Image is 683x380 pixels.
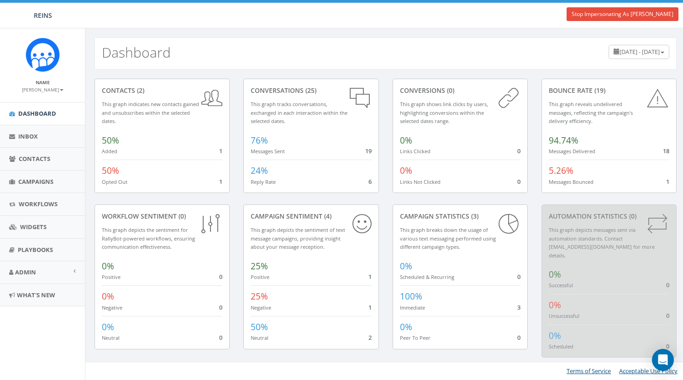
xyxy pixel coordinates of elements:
[251,334,268,341] small: Neutral
[400,260,412,272] span: 0%
[251,165,268,177] span: 24%
[549,282,573,289] small: Successful
[368,177,372,186] span: 6
[627,212,636,220] span: (0)
[17,291,55,299] span: What's New
[549,343,573,350] small: Scheduled
[549,148,595,155] small: Messages Delivered
[251,178,276,185] small: Reply Rate
[102,148,117,155] small: Added
[102,178,127,185] small: Opted Out
[400,134,412,146] span: 0%
[517,273,520,281] span: 0
[19,155,50,163] span: Contacts
[549,165,573,177] span: 5.26%
[368,273,372,281] span: 1
[251,321,268,333] span: 50%
[102,334,120,341] small: Neutral
[400,101,488,124] small: This graph shows link clicks by users, highlighting conversions within the selected dates range.
[102,290,114,302] span: 0%
[251,273,269,280] small: Positive
[19,200,58,208] span: Workflows
[102,212,222,221] div: Workflow Sentiment
[219,303,222,311] span: 0
[18,132,38,140] span: Inbox
[219,147,222,155] span: 1
[251,86,371,95] div: conversations
[549,134,578,146] span: 94.74%
[135,86,144,95] span: (2)
[400,290,422,302] span: 100%
[666,177,669,186] span: 1
[102,273,121,280] small: Positive
[36,79,50,86] small: Name
[400,148,431,155] small: Links Clicked
[251,260,268,272] span: 25%
[400,304,425,311] small: Immediate
[549,212,669,221] div: Automation Statistics
[20,223,47,231] span: Widgets
[102,260,114,272] span: 0%
[322,212,331,220] span: (4)
[368,333,372,342] span: 2
[22,86,63,93] small: [PERSON_NAME]
[549,86,669,95] div: Bounce Rate
[549,312,579,319] small: Unsuccessful
[251,134,268,146] span: 76%
[445,86,454,95] span: (0)
[619,367,678,375] a: Acceptable Use Policy
[517,147,520,155] span: 0
[517,333,520,342] span: 0
[517,303,520,311] span: 3
[666,281,669,289] span: 0
[549,101,633,124] small: This graph reveals undelivered messages, reflecting the campaign's delivery efficiency.
[368,303,372,311] span: 1
[400,178,441,185] small: Links Not Clicked
[26,37,60,72] img: Rally_Corp_Icon_1.png
[517,177,520,186] span: 0
[567,7,678,21] a: Stop Impersonating As [PERSON_NAME]
[400,334,431,341] small: Peer To Peer
[102,165,119,177] span: 50%
[251,304,271,311] small: Negative
[400,165,412,177] span: 0%
[469,212,478,220] span: (3)
[663,147,669,155] span: 18
[102,304,122,311] small: Negative
[251,226,345,250] small: This graph depicts the sentiment of text message campaigns, providing insight about your message ...
[219,273,222,281] span: 0
[219,333,222,342] span: 0
[400,321,412,333] span: 0%
[549,178,594,185] small: Messages Bounced
[549,299,561,311] span: 0%
[177,212,186,220] span: (0)
[251,212,371,221] div: Campaign Sentiment
[18,246,53,254] span: Playbooks
[102,321,114,333] span: 0%
[400,212,520,221] div: Campaign Statistics
[251,290,268,302] span: 25%
[620,48,660,56] span: [DATE] - [DATE]
[400,86,520,95] div: conversions
[549,268,561,280] span: 0%
[102,101,199,124] small: This graph indicates new contacts gained and unsubscribes within the selected dates.
[251,101,347,124] small: This graph tracks conversations, exchanged in each interaction within the selected dates.
[304,86,316,95] span: (25)
[400,226,496,250] small: This graph breaks down the usage of various text messaging performed using different campaign types.
[102,86,222,95] div: contacts
[593,86,605,95] span: (19)
[102,45,171,60] h2: Dashboard
[251,148,285,155] small: Messages Sent
[102,226,195,250] small: This graph depicts the sentiment for RallyBot-powered workflows, ensuring communication effective...
[102,134,119,146] span: 50%
[652,349,674,371] div: Open Intercom Messenger
[18,109,56,118] span: Dashboard
[567,367,611,375] a: Terms of Service
[365,147,372,155] span: 19
[15,268,36,276] span: Admin
[219,177,222,186] span: 1
[549,226,655,259] small: This graph depicts messages sent via automation standards. Contact [EMAIL_ADDRESS][DOMAIN_NAME] f...
[22,85,63,93] a: [PERSON_NAME]
[18,177,53,186] span: Campaigns
[549,330,561,342] span: 0%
